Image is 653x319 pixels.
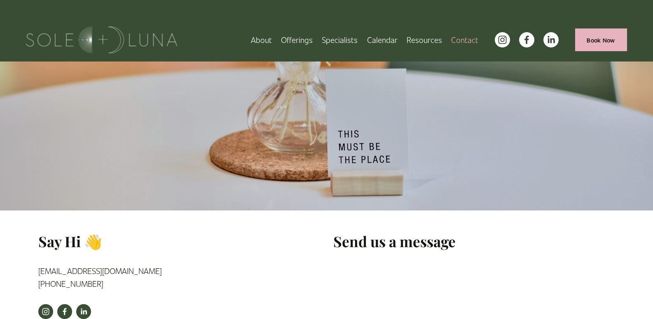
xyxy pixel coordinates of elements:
span: Offerings [281,33,313,46]
a: [EMAIL_ADDRESS][DOMAIN_NAME] [38,266,162,276]
a: facebook-unauth [57,304,72,319]
h3: Say Hi 👋 [38,232,221,251]
a: LinkedIn [543,32,559,47]
a: folder dropdown [281,33,313,47]
a: Calendar [367,33,398,47]
img: Sole + Luna [26,26,177,53]
span: Resources [407,33,442,46]
a: Contact [451,33,478,47]
a: About [251,33,272,47]
a: Book Now [575,28,627,51]
a: [PHONE_NUMBER] [38,279,103,288]
a: instagram-unauth [38,304,53,319]
a: Specialists [322,33,358,47]
a: LinkedIn [76,304,91,319]
a: instagram-unauth [495,32,510,47]
a: facebook-unauth [519,32,534,47]
h3: Send us a message [333,232,615,251]
a: folder dropdown [407,33,442,47]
